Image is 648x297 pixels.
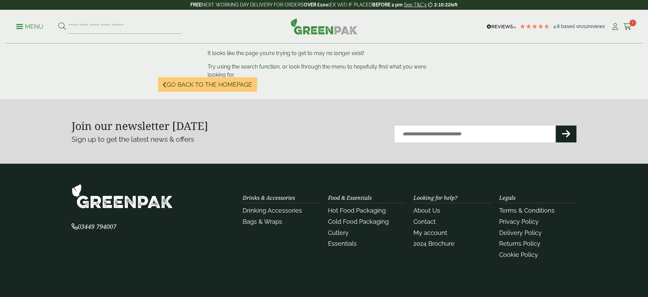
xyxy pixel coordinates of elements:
[291,18,357,34] img: GreenPak Supplies
[499,240,540,247] a: Returns Policy
[304,2,328,7] strong: OVER £100
[434,2,450,7] span: 2:10:22
[519,23,550,29] div: 4.79 Stars
[72,134,299,145] p: Sign up to get the latest news & offers
[561,24,582,29] span: Based on
[328,218,389,225] a: Cold Food Packaging
[167,81,252,88] span: Go back to the homepage
[16,23,44,31] p: Menu
[413,207,440,214] a: About Us
[243,218,282,225] a: Bags & Wraps
[623,22,632,32] a: 1
[72,224,116,230] a: 03449 794007
[487,24,516,29] img: REVIEWS.io
[582,24,588,29] span: 212
[328,229,349,236] a: Cutlery
[588,24,605,29] span: reviews
[158,77,257,92] a: Go back to the homepage
[328,240,357,247] a: Essentials
[16,23,44,29] a: Menu
[243,207,302,214] a: Drinking Accessories
[499,251,538,258] a: Cookie Policy
[72,118,208,133] strong: Join our newsletter [DATE]
[372,2,403,7] strong: BEFORE 2 pm
[499,207,555,214] a: Terms & Conditions
[413,240,455,247] a: 2024 Brochure
[208,63,440,79] p: Try using the search function, or look through the menu to hopefully find what you were looking for.
[553,24,561,29] span: 4.8
[499,218,539,225] a: Privacy Policy
[328,207,386,214] a: Hot Food Packaging
[72,184,173,209] img: GreenPak Supplies
[499,229,542,236] a: Delivery Policy
[190,2,201,7] strong: FREE
[611,23,619,30] i: My Account
[629,20,636,26] span: 1
[208,49,440,57] p: It looks like the page you’re trying to get to may no longer exist!
[404,2,427,7] a: See T&C's
[623,23,632,30] i: Cart
[72,222,116,231] span: 03449 794007
[451,2,458,7] span: left
[413,218,436,225] a: Contact
[413,229,447,236] a: My account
